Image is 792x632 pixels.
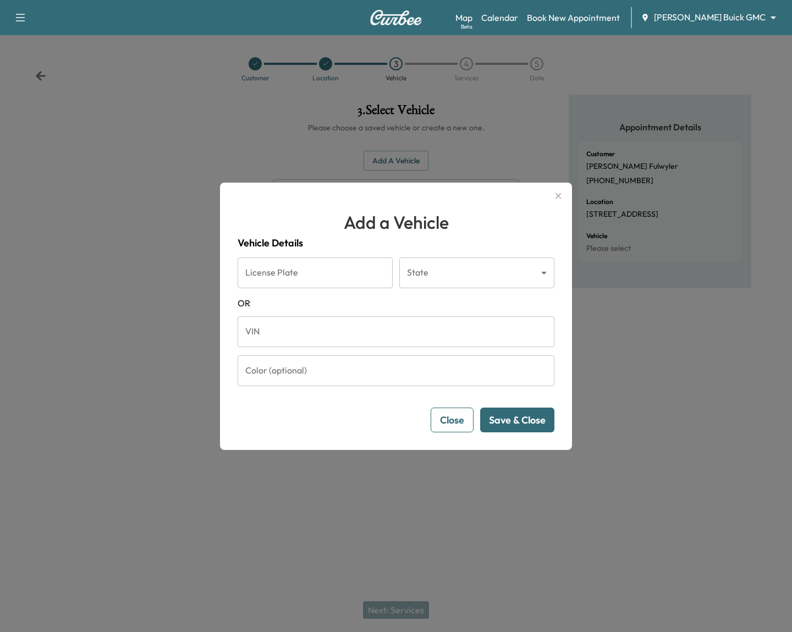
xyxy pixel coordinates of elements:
[654,11,766,24] span: [PERSON_NAME] Buick GMC
[431,408,474,432] button: Close
[481,11,518,24] a: Calendar
[455,11,472,24] a: MapBeta
[527,11,620,24] a: Book New Appointment
[238,235,554,251] h4: Vehicle Details
[480,408,554,432] button: Save & Close
[238,209,554,235] h1: Add a Vehicle
[461,23,472,31] div: Beta
[370,10,422,25] img: Curbee Logo
[238,296,554,310] span: OR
